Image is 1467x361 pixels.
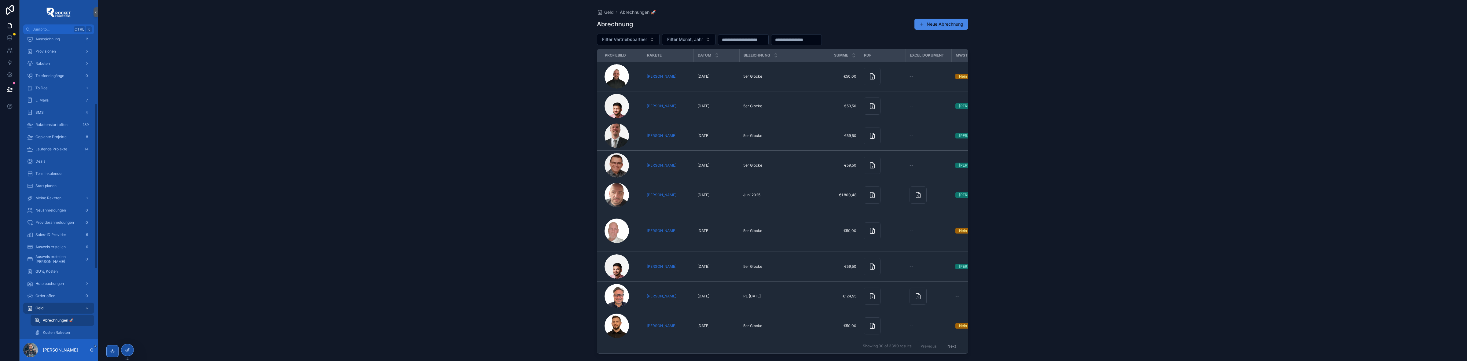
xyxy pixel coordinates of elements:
span: [DATE] [697,193,709,197]
a: €59,50 [818,133,856,138]
div: [PERSON_NAME] [959,133,989,138]
span: -- [910,104,913,109]
div: 8 [83,133,90,141]
a: €59,50 [818,104,856,109]
span: €59,50 [818,163,856,168]
div: 0 [83,219,90,226]
a: Nein [955,228,994,234]
span: Raketenstart offen [35,122,68,127]
div: 0 [83,72,90,79]
span: 5er Glocke [743,228,762,233]
div: 14 [83,146,90,153]
a: Nein [955,323,994,329]
span: Showing 30 of 3390 results [863,344,911,349]
a: €1.800,48 [818,193,856,197]
span: Meine Raketen [35,196,61,201]
div: 139 [81,121,90,128]
a: Deals [23,156,94,167]
div: Nein [959,323,967,329]
button: Select Button [662,34,715,45]
a: -- [910,228,948,233]
a: 5er Glocke [743,133,811,138]
span: [DATE] [697,294,709,299]
span: Excel Dokument [910,53,944,58]
div: 6 [83,243,90,251]
span: -- [910,163,913,168]
span: [DATE] [697,104,709,109]
a: [DATE] [697,323,736,328]
a: €124,95 [818,294,856,299]
span: Start planen [35,183,57,188]
span: 5er Glocke [743,133,762,138]
span: 5er Glocke [743,264,762,269]
span: 5er Glocke [743,74,762,79]
a: -- [910,264,948,269]
div: [PERSON_NAME] [959,192,989,198]
a: Order offen0 [23,290,94,301]
a: -- [910,74,948,79]
a: [PERSON_NAME] [647,104,690,109]
span: PDF [864,53,871,58]
a: 5er Glocke [743,323,811,328]
a: Raketenstart offen139 [23,119,94,130]
div: 7 [83,97,90,104]
span: [DATE] [697,264,709,269]
span: Order offen [35,293,55,298]
span: -- [910,228,913,233]
span: E-Mails [35,98,49,103]
a: [PERSON_NAME] [647,163,690,168]
span: 5er Glocke [743,163,762,168]
a: [PERSON_NAME] [647,163,676,168]
a: Meine Raketen [23,193,94,204]
a: [DATE] [697,294,736,299]
span: Ausweis erstellen [PERSON_NAME] [35,254,81,264]
a: €59,50 [818,264,856,269]
span: Auszeichnung [35,37,60,42]
button: Jump to...CtrlK [23,24,94,34]
a: Laufende Projekte14 [23,144,94,155]
p: [PERSON_NAME] [43,347,78,353]
div: Nein [959,74,967,79]
a: Neue Abrechnung [914,19,968,30]
span: Kosten Raketen [43,330,70,335]
a: Geld [597,9,614,15]
a: 5er Glocke [743,104,811,109]
span: Bezeichnung [744,53,770,58]
span: [DATE] [697,163,709,168]
img: App logo [46,7,71,17]
a: [PERSON_NAME] [955,133,994,138]
button: Next [943,341,960,351]
span: Datum [698,53,711,58]
span: Raketen [35,61,50,66]
a: [DATE] [697,264,736,269]
a: 5er Glocke [743,163,811,168]
a: [PERSON_NAME] [647,104,676,109]
div: 4 [83,109,90,116]
a: E-Mails7 [23,95,94,106]
div: [PERSON_NAME] [959,163,989,168]
span: Telefoneingänge [35,73,64,78]
div: scrollable content [20,34,98,339]
span: Provideranmeldungen [35,220,74,225]
a: Geplante Projekte8 [23,131,94,142]
a: [PERSON_NAME] [955,264,994,269]
a: [DATE] [697,104,736,109]
a: SMS4 [23,107,94,118]
a: [PERSON_NAME] [647,74,676,79]
a: Provisionen [23,46,94,57]
a: Provideranmeldungen0 [23,217,94,228]
a: Hotelbuchungen [23,278,94,289]
a: [PERSON_NAME] [647,133,690,138]
a: PL [DATE] [743,294,811,299]
span: Neuanmeldungen [35,208,66,213]
a: [PERSON_NAME] [647,228,676,233]
a: €50,00 [818,228,856,233]
a: Raketen [23,58,94,69]
span: Deals [35,159,45,164]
